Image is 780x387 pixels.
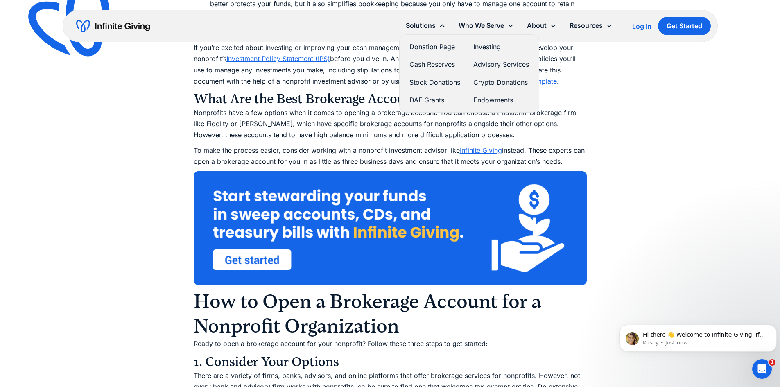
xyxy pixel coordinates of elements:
a: DAF Grants [409,95,460,106]
div: Who We Serve [459,20,504,31]
div: Log In [632,23,651,29]
div: Who We Serve [452,17,520,34]
a: Crypto Donations [473,77,529,88]
p: To make the process easier, consider working with a nonprofit investment advisor like instead. Th... [194,145,587,167]
a: Get Started [658,17,711,35]
nav: Solutions [399,34,539,113]
div: About [527,20,547,31]
div: Resources [563,17,619,34]
img: Start stewarding your funds in sweep accounts, CDs, and treasury bills with Infinite Giving. Clic... [194,171,587,285]
span: 1 [769,359,775,366]
h3: What Are the Best Brokerage Accounts for Nonprofits? [194,91,587,107]
div: About [520,17,563,34]
a: Stock Donations [409,77,460,88]
h3: 1. Consider Your Options [194,354,587,370]
div: Solutions [399,17,452,34]
a: Investment Policy Statement (IPS) [226,54,330,63]
a: Advisory Services [473,59,529,70]
a: Endowments [473,95,529,106]
a: home [76,20,150,33]
a: Log In [632,21,651,31]
iframe: Intercom notifications message [616,308,780,365]
a: Donation Page [409,41,460,52]
iframe: Intercom live chat [752,359,772,379]
div: Resources [570,20,603,31]
p: Nonprofits have a few options when it comes to opening a brokerage account. You can choose a trad... [194,107,587,141]
a: Infinite Giving [460,146,502,154]
p: Ready to open a brokerage account for your nonprofit? Follow these three steps to get started: [194,338,587,349]
div: Solutions [406,20,436,31]
a: Investing [473,41,529,52]
p: If you’re excited about investing or improving your cash management with a brokerage account, tak... [194,42,587,87]
a: Cash Reserves [409,59,460,70]
h2: How to Open a Brokerage Account for a Nonprofit Organization [194,289,587,338]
